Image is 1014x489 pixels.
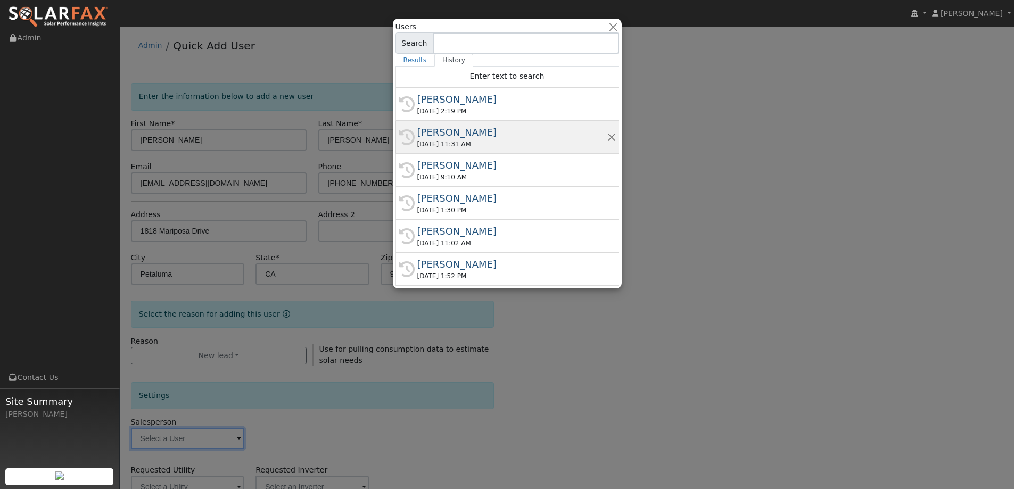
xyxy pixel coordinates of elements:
button: Remove this history [606,131,616,143]
img: SolarFax [8,6,108,28]
a: Results [395,54,435,67]
i: History [399,129,415,145]
div: [PERSON_NAME] [5,409,114,420]
i: History [399,96,415,112]
span: Enter text to search [470,72,545,80]
i: History [399,195,415,211]
div: [PERSON_NAME] [417,224,607,238]
span: Site Summary [5,394,114,409]
i: History [399,228,415,244]
span: [PERSON_NAME] [941,9,1003,18]
div: [DATE] 11:02 AM [417,238,607,248]
i: History [399,162,415,178]
span: Search [395,32,433,54]
div: [DATE] 1:52 PM [417,271,607,281]
div: [PERSON_NAME] [417,257,607,271]
span: Users [395,21,416,32]
a: History [434,54,473,67]
div: [DATE] 11:31 AM [417,139,607,149]
div: [DATE] 9:10 AM [417,172,607,182]
div: [DATE] 1:30 PM [417,205,607,215]
div: [PERSON_NAME] [417,191,607,205]
div: [PERSON_NAME] [417,158,607,172]
div: [PERSON_NAME] [417,92,607,106]
div: [DATE] 2:19 PM [417,106,607,116]
div: [PERSON_NAME] [417,125,607,139]
img: retrieve [55,471,64,480]
i: History [399,261,415,277]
